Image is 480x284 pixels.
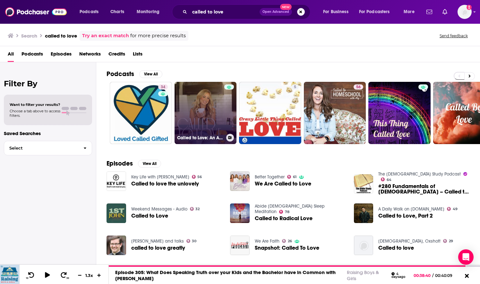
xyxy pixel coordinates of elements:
button: 10 [25,271,37,280]
a: Called to love [378,245,414,251]
span: called to love greatly [131,245,185,251]
a: 34 [158,84,168,90]
div: Open Intercom Messenger [458,249,474,265]
a: 34 [110,82,172,144]
input: Search podcasts, credits, & more... [190,7,260,17]
a: #280 Fundamentals of Christianity – Called to Love [354,174,373,194]
span: 00:38:40 [414,273,432,278]
img: Called to love the unlovely [107,171,126,191]
div: 1.3 x [84,273,95,278]
a: Try an exact match [82,32,129,39]
a: 5 [291,84,299,90]
span: 26 [288,240,292,243]
a: A Daily Walk on Oneplace.com [378,206,444,212]
a: 49 [447,207,458,211]
span: 30 [66,277,69,280]
span: / [432,273,433,278]
a: Homilies and talks [131,238,184,244]
span: Select [4,146,78,150]
img: User Profile [458,5,472,19]
svg: Add a profile image [467,5,472,10]
span: 32 [195,208,200,211]
a: 30 [186,239,197,243]
a: Charts [106,7,128,17]
span: 34 [161,84,165,90]
span: 49 [453,208,458,211]
a: Podcasts [21,49,43,62]
a: Episodes [51,49,72,62]
a: Lists [133,49,142,62]
img: Called to Love, Part 2 [354,203,373,223]
span: Logged in as nwierenga [458,5,472,19]
a: 64 [381,177,391,181]
a: 56 [192,175,202,179]
span: 5 [294,84,296,90]
a: 78 [279,210,289,214]
a: Weekend Messages - Audio [131,206,187,212]
span: 64 [387,178,391,181]
span: 78 [285,211,289,213]
a: 32 [190,207,200,211]
span: Monitoring [137,7,159,16]
span: 30 [192,240,196,243]
button: Send feedback [438,33,470,39]
button: View All [138,160,161,168]
a: Called to love the unlovely [131,181,199,186]
span: For Podcasters [359,7,390,16]
a: 61 [287,175,296,179]
span: 10 [26,277,28,280]
a: 5 [239,82,301,144]
a: We Are Faith [255,238,279,244]
span: Podcasts [80,7,99,16]
h3: Search [21,33,37,39]
a: Episode 305: What Does Speaking Truth over your Kids and the Bachelor have in Common with [PERSON... [115,269,336,281]
span: for more precise results [130,32,186,39]
span: Charts [110,7,124,16]
a: The Bible Study Podcast [378,171,461,177]
button: Select [4,141,92,155]
button: open menu [75,7,107,17]
h3: Called to Love: An Adoption Podcast for [DEMOGRAPHIC_DATA] Parents - [DEMOGRAPHIC_DATA] Adoption,... [177,135,224,141]
img: Podchaser - Follow, Share and Rate Podcasts [5,6,67,18]
span: More [404,7,415,16]
span: 56 [356,84,361,90]
button: Show profile menu [458,5,472,19]
button: open menu [319,7,356,17]
a: Key Life with Steve Brown [131,174,189,180]
div: Search podcasts, credits, & more... [178,4,316,19]
a: We Are Called to Love [255,181,311,186]
a: called to love greatly [107,236,126,255]
button: Open AdvancedNew [260,8,292,16]
a: 29 [443,239,453,243]
a: Networks [79,49,101,62]
span: Called to Radical Love [255,216,313,221]
button: View All [139,70,162,78]
a: Better Together [255,174,285,180]
img: We Are Called to Love [230,171,250,191]
img: Called to Radical Love [230,203,250,223]
button: open menu [355,7,399,17]
span: Credits [108,49,125,62]
span: 00:40:09 [433,273,459,278]
span: Called to Love [131,213,168,219]
span: Snapshot: Called To Love [255,245,319,251]
a: Raising Boys & Girls [347,269,379,281]
a: 56 [304,82,366,144]
a: St Andrew's Church, Oxshott [378,238,441,244]
span: For Business [323,7,348,16]
span: #280 Fundamentals of [DEMOGRAPHIC_DATA] – Called to Love [378,184,470,194]
a: 56 [354,84,363,90]
h2: Podcasts [107,70,134,78]
span: New [280,4,292,10]
img: Snapshot: Called To Love [230,236,250,255]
